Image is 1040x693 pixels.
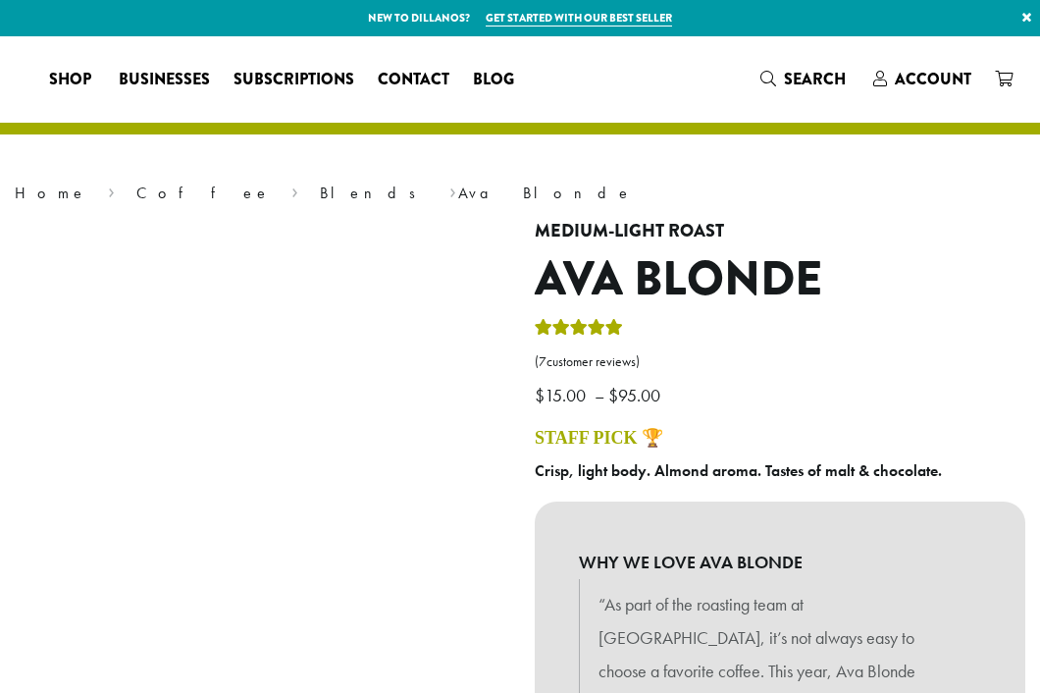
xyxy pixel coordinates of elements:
span: 7 [539,353,546,370]
div: Rated 5.00 out of 5 [535,316,623,346]
span: › [291,175,298,205]
a: Get started with our best seller [486,10,672,27]
span: › [108,175,115,205]
span: Search [784,68,846,90]
span: – [595,384,604,406]
span: Contact [378,68,449,92]
span: $ [535,384,545,406]
nav: Breadcrumb [15,182,1025,205]
span: Subscriptions [234,68,354,92]
span: Businesses [119,68,210,92]
span: $ [608,384,618,406]
a: Coffee [136,183,271,203]
b: Crisp, light body. Almond aroma. Tastes of malt & chocolate. [535,460,942,481]
a: Blends [320,183,429,203]
a: (7customer reviews) [535,352,1025,372]
a: Shop [37,64,107,95]
bdi: 95.00 [608,384,665,406]
span: Blog [473,68,514,92]
a: Search [749,63,861,95]
span: Shop [49,68,91,92]
a: STAFF PICK 🏆 [535,428,663,448]
h1: Ava Blonde [535,251,1025,308]
span: Account [895,68,971,90]
span: › [449,175,456,205]
a: Home [15,183,87,203]
bdi: 15.00 [535,384,591,406]
b: WHY WE LOVE AVA BLONDE [579,546,981,579]
h4: Medium-Light Roast [535,221,1025,242]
